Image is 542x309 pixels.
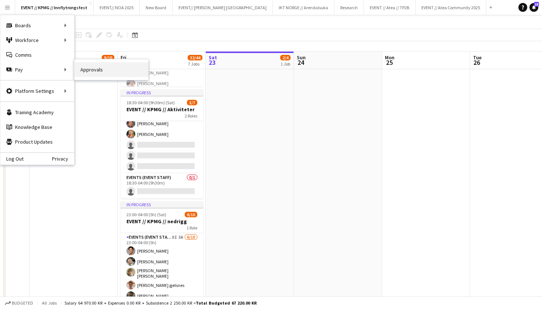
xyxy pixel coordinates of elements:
div: Boards [0,18,74,33]
span: Tue [473,54,482,61]
span: 6/10 [185,212,197,217]
span: 22 [119,58,126,67]
span: 23:00-04:00 (5h) (Sat) [126,212,166,217]
div: Pay [0,62,74,77]
h3: EVENT // KPMG // nedrigg [121,218,203,225]
span: 23 [208,58,217,67]
a: Training Academy [0,105,74,120]
span: 3/7 [187,100,197,105]
span: 2/4 [280,55,291,60]
button: Research [334,0,364,15]
span: Budgeted [12,301,33,306]
span: 15 [534,2,539,7]
button: EVENT// [PERSON_NAME] [GEOGRAPHIC_DATA] [173,0,273,15]
div: 7 Jobs [188,61,202,67]
a: Privacy [52,156,74,162]
div: In progress [121,89,203,95]
a: Log Out [0,156,24,162]
span: 9/10 [102,55,114,60]
button: IKT NORGE // Arendalsuka [273,0,334,15]
div: Workforce [0,33,74,48]
span: 25 [384,58,395,67]
app-job-card: In progress18:30-04:00 (9h30m) (Sat)3/7EVENT // KPMG // Aktiviteter2 RolesEvents (Event Staff)11A... [121,89,203,199]
span: 18:30-04:00 (9h30m) (Sat) [126,100,175,105]
div: Salary 64 970.00 KR + Expenses 0.00 KR + Subsistence 2 250.00 KR = [65,300,257,306]
button: Budgeted [4,299,34,307]
span: Fri [121,54,126,61]
span: 26 [472,58,482,67]
span: 2 Roles [185,113,197,119]
app-card-role: Events (Event Staff)0/118:30-04:00 (9h30m) [121,173,203,199]
button: EVENT // KPMG // Innflytningsfest [15,0,94,15]
span: 24 [296,58,306,67]
button: EVENT // Atea // TP2B [364,0,416,15]
div: Platform Settings [0,84,74,98]
span: Total Budgeted 67 220.00 KR [196,300,257,306]
span: Mon [385,54,395,61]
a: Approvals [74,62,148,77]
a: Comms [0,48,74,62]
h3: EVENT // KPMG // Aktiviteter [121,106,203,113]
a: 15 [529,3,538,12]
span: 1 Role [187,225,197,231]
span: All jobs [41,300,58,306]
span: Sat [209,54,217,61]
app-card-role: Events (Event Staff)11A3/618:30-23:45 (5h15m)[PERSON_NAME][PERSON_NAME][PERSON_NAME] [121,95,203,173]
button: New Board [140,0,173,15]
div: 1 Job [281,61,290,67]
button: EVENT // Atea Community 2025 [416,0,486,15]
button: EVENT// NOA 2025 [94,0,140,15]
span: Sun [297,54,306,61]
span: 32/44 [188,55,202,60]
div: In progress [121,201,203,207]
a: Product Updates [0,134,74,149]
a: Knowledge Base [0,120,74,134]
